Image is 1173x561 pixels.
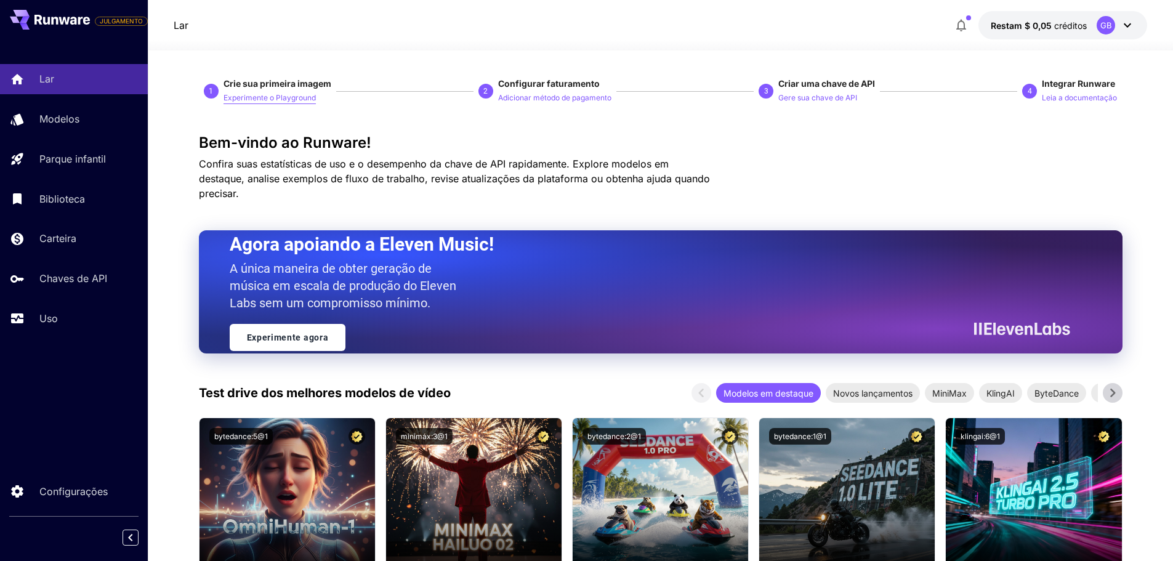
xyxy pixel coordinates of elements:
button: Modelo certificado – verificado para melhor desempenho e inclui uma licença comercial. [1095,428,1112,445]
font: Test drive dos melhores modelos de vídeo [199,385,451,400]
font: Lar [174,19,188,31]
font: Experimente agora [247,333,329,342]
font: Uso [39,312,58,325]
button: Experimente o Playground [224,90,316,105]
font: KlingAI [986,388,1015,398]
font: 3 [764,87,768,95]
font: bytedance:1@1 [774,432,826,441]
div: MiniMax [925,383,974,403]
button: Modelo certificado – verificado para melhor desempenho e inclui uma licença comercial. [535,428,552,445]
font: Biblioteca [39,193,85,205]
font: bytedance:2@1 [587,432,641,441]
button: Modelo certificado – verificado para melhor desempenho e inclui uma licença comercial. [722,428,738,445]
font: Leia a documentação [1042,93,1117,102]
button: Recolher barra lateral [123,530,139,546]
button: Modelo certificado – verificado para melhor desempenho e inclui uma licença comercial. [349,428,365,445]
font: bytedance:5@1 [214,432,268,441]
font: créditos [1054,20,1087,31]
font: 4 [1028,87,1032,95]
button: Leia a documentação [1042,90,1117,105]
font: Restam $ 0,05 [991,20,1052,31]
button: minimáx:3@1 [396,428,453,445]
font: Bem-vindo ao Runware! [199,134,371,151]
button: bytedance:2@1 [582,428,646,445]
font: Carteira [39,232,76,244]
font: A única maneira de obter geração de música em escala de produção do Eleven Labs sem um compromiss... [230,261,456,310]
button: Modelo certificado – verificado para melhor desempenho e inclui uma licença comercial. [908,428,925,445]
font: minimáx:3@1 [401,432,448,441]
div: ByteDance [1027,383,1086,403]
button: $ 0,05GB [978,11,1147,39]
font: Experimente o Playground [224,93,316,102]
div: Novos lançamentos [826,383,920,403]
font: Novos lançamentos [833,388,913,398]
div: $ 0,05 [991,19,1087,32]
button: bytedance:1@1 [769,428,831,445]
font: MiniMax [932,388,967,398]
nav: migalhas de pão [174,18,188,33]
font: GB [1100,20,1112,30]
font: Configurar faturamento [498,78,600,89]
font: 2 [483,87,488,95]
font: Criar uma chave de API [778,78,875,89]
font: Modelos [39,113,79,125]
div: Modelos em destaque [716,383,821,403]
font: Modelos em destaque [724,388,813,398]
font: Configurações [39,485,108,498]
font: Integrar Runware [1042,78,1115,89]
button: Gere sua chave de API [778,90,857,105]
div: KlingAI [979,383,1022,403]
span: Adicione seu cartão de pagamento para habilitar a funcionalidade completa da plataforma. [95,14,148,28]
font: Adicionar método de pagamento [498,93,611,102]
font: 1 [209,87,213,95]
font: JULGAMENTO [100,17,143,25]
a: Lar [174,18,188,33]
font: Parque infantil [39,153,106,165]
font: ByteDance [1034,388,1079,398]
button: Adicionar método de pagamento [498,90,611,105]
font: Agora apoiando a Eleven Music! [230,233,494,255]
a: Experimente agora [230,324,346,351]
div: Recolher barra lateral [132,527,148,549]
font: klingai:6@1 [961,432,1000,441]
font: Chaves de API [39,272,107,285]
font: Crie sua primeira imagem [224,78,331,89]
font: Confira suas estatísticas de uso e o desempenho da chave de API rapidamente. Explore modelos em d... [199,158,710,200]
font: Gere sua chave de API [778,93,857,102]
font: Lar [39,73,54,85]
button: klingai:6@1 [956,428,1005,445]
button: bytedance:5@1 [209,428,273,445]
